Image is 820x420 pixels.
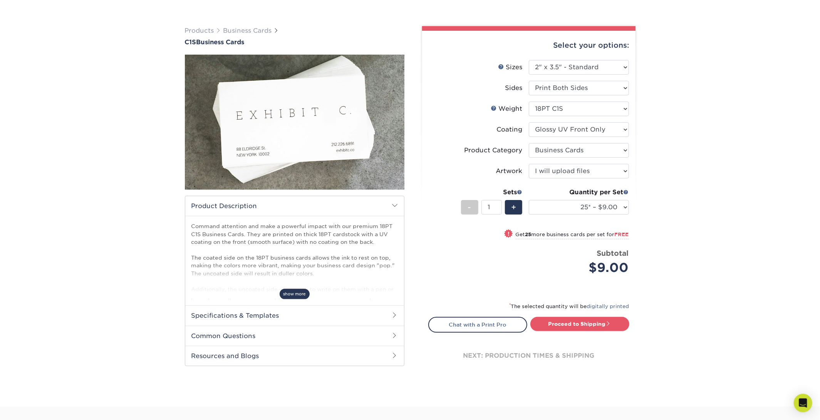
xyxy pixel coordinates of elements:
a: Proceed to Shipping [530,317,629,331]
iframe: Google Customer Reviews [2,397,65,417]
div: Artwork [496,167,523,176]
div: next: production times & shipping [428,333,629,379]
span: C1S [185,38,196,46]
h2: Resources and Blogs [185,346,404,366]
h2: Specifications & Templates [185,305,404,325]
span: ! [508,230,510,238]
div: Weight [491,104,523,113]
span: show more [280,289,310,299]
a: Products [185,27,214,34]
h2: Common Questions [185,326,404,346]
div: Sides [505,83,523,93]
h2: Product Description [185,196,404,216]
div: Coating [497,125,523,134]
div: Product Category [464,146,523,155]
div: Quantity per Set [529,188,629,197]
h1: Business Cards [185,38,404,46]
div: $9.00 [535,258,629,277]
span: + [511,202,516,213]
span: - [468,202,471,213]
img: C1S 01 [185,13,404,232]
div: Sizes [498,63,523,72]
a: Chat with a Print Pro [428,317,527,332]
a: digitally printed [587,303,629,309]
div: Open Intercom Messenger [794,394,812,412]
strong: 25 [525,232,532,237]
span: FREE [615,232,629,237]
a: C1SBusiness Cards [185,38,404,46]
small: Get more business cards per set for [516,232,629,239]
div: Select your options: [428,31,629,60]
p: Command attention and make a powerful impact with our premium 18PT C1S Business Cards. They are p... [191,222,398,332]
small: The selected quantity will be [510,303,629,309]
a: Business Cards [223,27,272,34]
strong: Subtotal [597,249,629,257]
div: Sets [461,188,523,197]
